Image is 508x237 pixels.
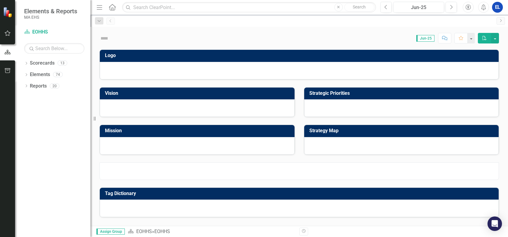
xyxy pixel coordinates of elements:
a: Scorecards [30,60,55,67]
h3: Strategy Map [309,128,496,133]
small: MA EHS [24,15,77,20]
h3: Mission [105,128,292,133]
input: Search ClearPoint... [122,2,376,13]
div: Jun-25 [396,4,442,11]
span: Assign Group [96,229,125,235]
a: Reports [30,83,47,90]
span: Elements & Reports [24,8,77,15]
span: Jun-25 [416,35,434,42]
div: EOHHS [154,229,170,234]
h3: Logo [105,53,496,58]
div: 74 [53,72,63,77]
div: 13 [58,61,67,66]
img: Not Defined [99,34,109,43]
img: ClearPoint Strategy [3,7,14,18]
button: EL [492,2,503,13]
h3: Vision [105,91,292,96]
h3: Strategic Priorities [309,91,496,96]
button: Jun-25 [393,2,444,13]
div: » [128,228,295,235]
h3: Tag Dictionary [105,191,496,196]
div: Open Intercom Messenger [487,216,502,231]
a: EOHHS [136,229,152,234]
a: EOHHS [24,29,84,36]
input: Search Below... [24,43,84,54]
a: Elements [30,71,50,78]
button: Search [344,3,374,11]
span: Search [353,5,366,9]
div: 20 [50,83,59,88]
